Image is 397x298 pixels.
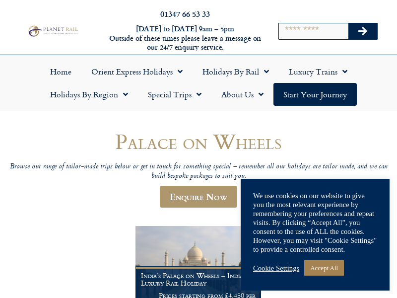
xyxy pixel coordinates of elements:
[160,8,210,19] a: 01347 66 53 33
[348,23,377,39] button: Search
[5,60,392,106] nav: Menu
[9,162,388,181] p: Browse our range of tailor-made trips below or get in touch for something special – remember all ...
[273,83,357,106] a: Start your Journey
[304,260,344,276] a: Accept All
[9,130,388,153] h1: Palace on Wheels
[211,83,273,106] a: About Us
[40,83,138,106] a: Holidays by Region
[253,264,299,273] a: Cookie Settings
[81,60,193,83] a: Orient Express Holidays
[141,272,256,288] h1: India’s Palace on Wheels – India’s Luxury Rail Holiday
[26,24,79,37] img: Planet Rail Train Holidays Logo
[193,60,279,83] a: Holidays by Rail
[108,24,262,52] h6: [DATE] to [DATE] 9am – 5pm Outside of these times please leave a message on our 24/7 enquiry serv...
[279,60,357,83] a: Luxury Trains
[138,83,211,106] a: Special Trips
[40,60,81,83] a: Home
[160,186,237,208] a: Enquire Now
[253,191,377,254] div: We use cookies on our website to give you the most relevant experience by remembering your prefer...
